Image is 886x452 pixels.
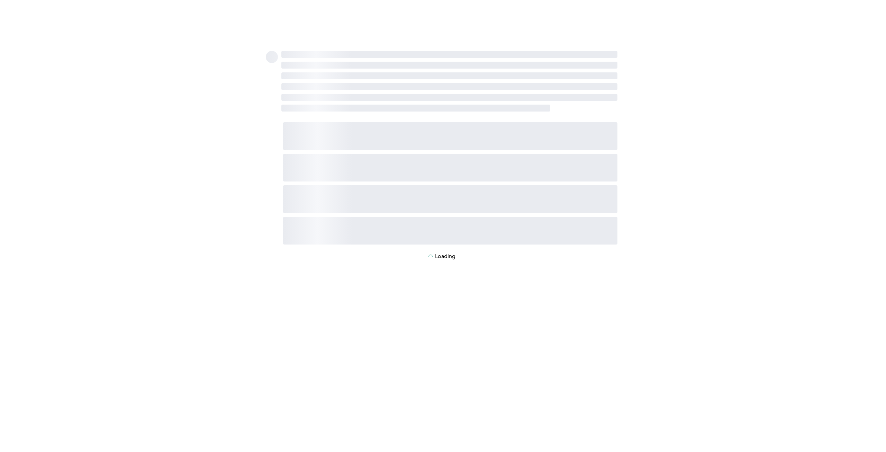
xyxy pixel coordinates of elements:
[281,94,617,101] span: ‌
[266,51,278,63] span: ‌
[281,62,617,69] span: ‌
[281,105,550,112] span: ‌
[281,72,617,79] span: ‌
[283,185,617,213] span: ‌
[283,154,617,181] span: ‌
[283,122,617,150] span: ‌
[283,217,617,245] span: ‌
[435,254,455,260] p: Loading
[281,83,617,90] span: ‌
[281,51,617,58] span: ‌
